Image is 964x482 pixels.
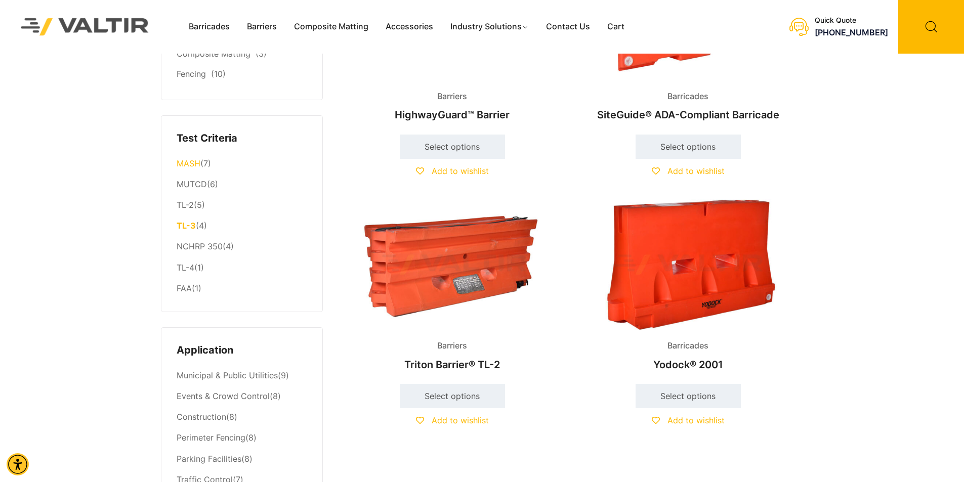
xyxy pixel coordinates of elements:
span: Add to wishlist [432,415,489,425]
li: (8) [177,428,307,449]
span: Add to wishlist [667,415,725,425]
a: Select options for “SiteGuide® ADA-Compliant Barricade” [636,135,741,159]
img: Barricades [579,199,798,330]
span: Barricades [660,89,716,104]
li: (4) [177,237,307,257]
li: (4) [177,216,307,237]
a: Industry Solutions [442,19,537,34]
a: Select options for “Triton Barrier® TL-2” [400,384,505,408]
a: Cart [599,19,633,34]
a: FAA [177,283,192,293]
a: Perimeter Fencing [177,432,245,443]
span: Add to wishlist [667,166,725,176]
a: Barriers [238,19,285,34]
h2: HighwayGuard™ Barrier [343,104,562,126]
li: (7) [177,153,307,174]
a: Add to wishlist [416,415,489,425]
a: BarricadesYodock® 2001 [579,199,798,376]
a: Add to wishlist [416,166,489,176]
div: Quick Quote [815,16,888,25]
h4: Application [177,343,307,358]
span: (3) [256,49,267,59]
span: Barricades [660,338,716,354]
h2: Triton Barrier® TL-2 [343,354,562,376]
a: Construction [177,412,226,422]
a: Fencing [177,69,206,79]
a: Add to wishlist [652,166,725,176]
a: NCHRP 350 [177,241,223,251]
a: Contact Us [537,19,599,34]
a: BarriersTriton Barrier® TL-2 [343,199,562,376]
h4: Test Criteria [177,131,307,146]
a: Composite Matting [177,49,250,59]
a: TL-4 [177,262,194,273]
a: TL-3 [177,221,196,231]
a: Parking Facilities [177,454,241,464]
li: (8) [177,449,307,469]
img: Barriers [343,199,562,330]
a: MASH [177,158,200,168]
img: Valtir Rentals [8,5,162,49]
li: (8) [177,407,307,428]
a: MUTCD [177,179,207,189]
li: (8) [177,386,307,407]
a: Composite Matting [285,19,377,34]
a: Municipal & Public Utilities [177,370,278,380]
span: (10) [211,69,226,79]
a: Select options for “HighwayGuard™ Barrier” [400,135,505,159]
span: Add to wishlist [432,166,489,176]
a: call (888) 496-3625 [815,27,888,37]
a: Select options for “Yodock® 2001” [636,384,741,408]
a: Barricades [180,19,238,34]
a: Events & Crowd Control [177,391,270,401]
li: (1) [177,278,307,296]
a: Accessories [377,19,442,34]
a: TL-2 [177,200,194,210]
span: Barriers [430,338,475,354]
h2: SiteGuide® ADA-Compliant Barricade [579,104,798,126]
li: (6) [177,174,307,195]
li: (1) [177,257,307,278]
span: Barriers [430,89,475,104]
li: (5) [177,195,307,216]
li: (9) [177,366,307,386]
div: Accessibility Menu [7,453,29,475]
h2: Yodock® 2001 [579,354,798,376]
a: Add to wishlist [652,415,725,425]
